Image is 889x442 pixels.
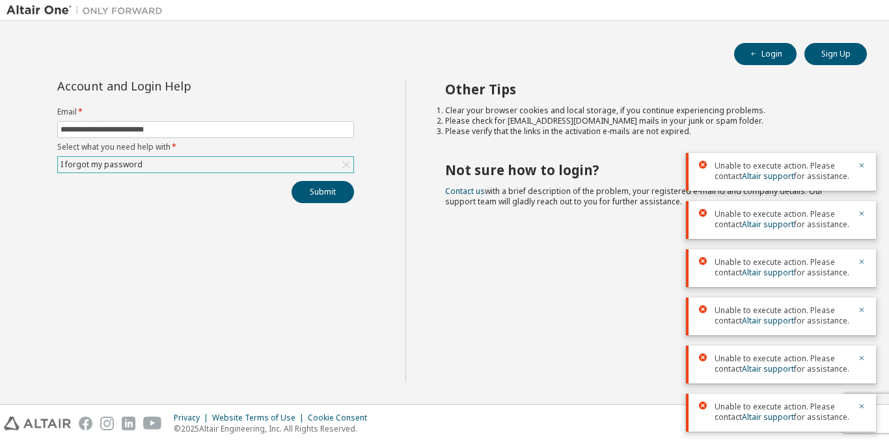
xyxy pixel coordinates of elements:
[4,417,71,430] img: altair_logo.svg
[715,402,850,422] span: Unable to execute action. Please contact for assistance.
[742,171,794,182] a: Altair support
[58,157,353,173] div: I forgot my password
[59,158,144,172] div: I forgot my password
[212,413,308,423] div: Website Terms of Use
[445,105,844,116] li: Clear your browser cookies and local storage, if you continue experiencing problems.
[734,43,797,65] button: Login
[742,219,794,230] a: Altair support
[122,417,135,430] img: linkedin.svg
[174,413,212,423] div: Privacy
[445,186,823,207] span: with a brief description of the problem, your registered e-mail id and company details. Our suppo...
[174,423,375,434] p: © 2025 Altair Engineering, Inc. All Rights Reserved.
[445,161,844,178] h2: Not sure how to login?
[292,181,354,203] button: Submit
[742,363,794,374] a: Altair support
[445,116,844,126] li: Please check for [EMAIL_ADDRESS][DOMAIN_NAME] mails in your junk or spam folder.
[79,417,92,430] img: facebook.svg
[445,186,485,197] a: Contact us
[445,81,844,98] h2: Other Tips
[742,315,794,326] a: Altair support
[804,43,867,65] button: Sign Up
[7,4,169,17] img: Altair One
[715,353,850,374] span: Unable to execute action. Please contact for assistance.
[308,413,375,423] div: Cookie Consent
[715,209,850,230] span: Unable to execute action. Please contact for assistance.
[143,417,162,430] img: youtube.svg
[742,411,794,422] a: Altair support
[57,142,354,152] label: Select what you need help with
[445,126,844,137] li: Please verify that the links in the activation e-mails are not expired.
[100,417,114,430] img: instagram.svg
[715,257,850,278] span: Unable to execute action. Please contact for assistance.
[742,267,794,278] a: Altair support
[57,107,354,117] label: Email
[715,161,850,182] span: Unable to execute action. Please contact for assistance.
[715,305,850,326] span: Unable to execute action. Please contact for assistance.
[57,81,295,91] div: Account and Login Help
